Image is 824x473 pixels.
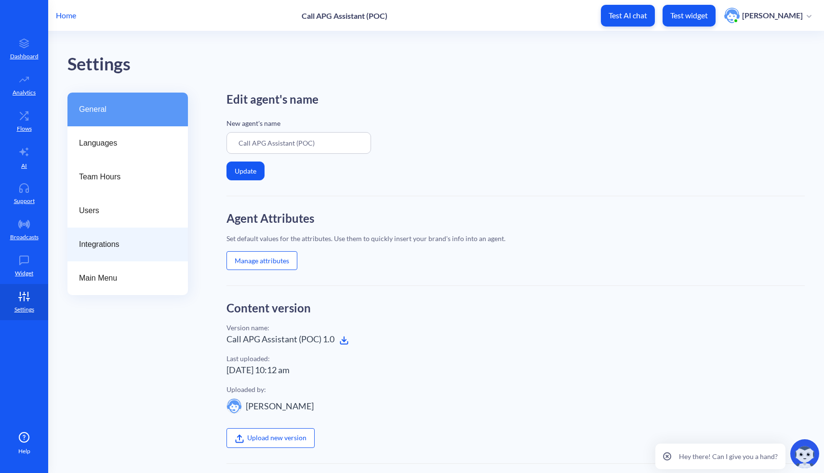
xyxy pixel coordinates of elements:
a: Languages [67,126,188,160]
input: Enter agent Name [226,132,371,154]
span: General [79,104,169,115]
p: New agent's name [226,118,805,128]
div: Settings [67,51,824,78]
button: Test widget [663,5,716,27]
label: Upload new version [226,428,315,447]
a: General [67,93,188,126]
p: Analytics [13,88,36,97]
button: user photo[PERSON_NAME] [719,7,816,24]
a: Team Hours [67,160,188,194]
img: user image [226,398,242,414]
div: [DATE] 10:12 am [226,364,805,377]
p: Test AI chat [609,11,647,20]
p: Widget [15,269,33,278]
a: Main Menu [67,261,188,295]
p: [PERSON_NAME] [742,10,803,21]
span: Languages [79,137,169,149]
span: Help [18,447,30,456]
p: Dashboard [10,52,39,61]
p: Test widget [670,11,708,20]
img: user photo [724,8,740,23]
div: Version name: [226,323,805,333]
button: Test AI chat [601,5,655,27]
button: Manage attributes [226,251,297,270]
div: Set default values for the attributes. Use them to quickly insert your brand's info into an agent. [226,233,805,243]
a: Users [67,194,188,228]
p: Home [56,10,76,21]
h2: Content version [226,301,805,315]
p: Call APG Assistant (POC) [302,11,387,20]
button: Update [226,162,265,180]
span: Team Hours [79,171,169,183]
div: Last uploaded: [226,353,805,364]
p: Flows [17,124,32,133]
p: Broadcasts [10,233,39,242]
span: Integrations [79,239,169,250]
p: Hey there! Can I give you a hand? [679,451,778,461]
p: AI [21,162,27,170]
p: Settings [14,305,34,314]
div: Uploaded by: [226,384,805,394]
h2: Agent Attributes [226,212,805,226]
h2: Edit agent's name [226,93,805,107]
span: Users [79,205,169,216]
a: Integrations [67,228,188,261]
div: [PERSON_NAME] [246,400,314,413]
img: copilot-icon.svg [790,439,819,468]
p: Support [14,197,35,205]
div: Call APG Assistant (POC) 1.0 [226,333,805,346]
span: Main Menu [79,272,169,284]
